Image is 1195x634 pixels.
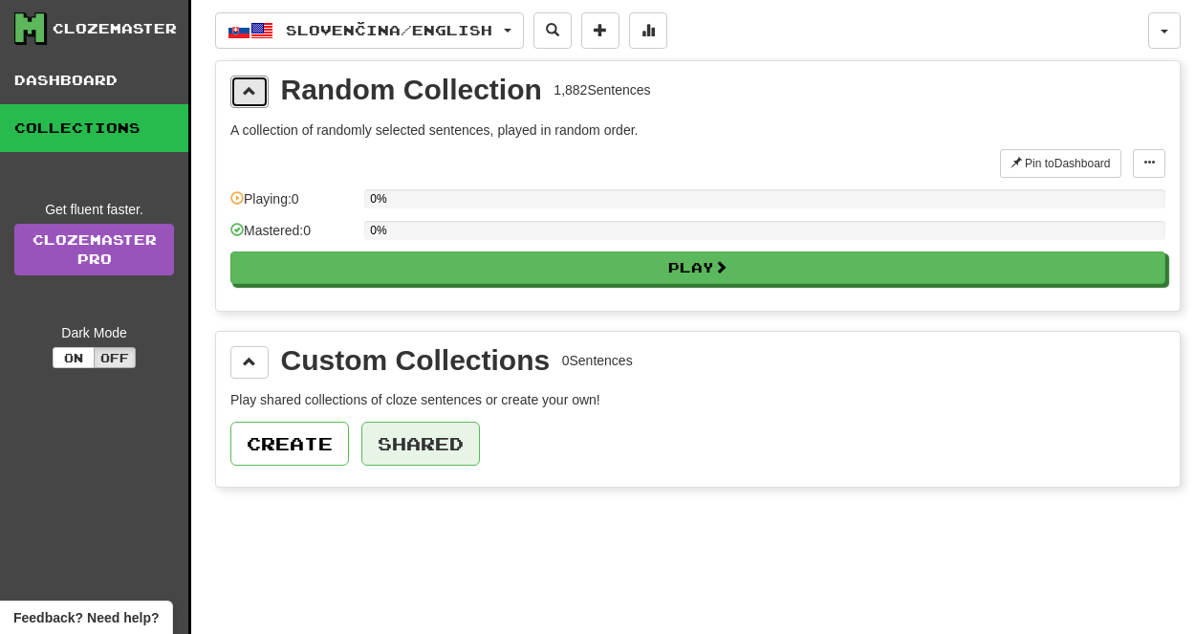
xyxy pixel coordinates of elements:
button: Play [230,251,1165,284]
button: Slovenčina/English [215,12,524,49]
a: ClozemasterPro [14,224,174,275]
button: Search sentences [533,12,572,49]
button: Create [230,422,349,466]
button: More stats [629,12,667,49]
span: Open feedback widget [13,608,159,627]
div: Dark Mode [14,323,174,342]
button: Shared [361,422,480,466]
span: Slovenčina / English [286,22,492,38]
p: Play shared collections of cloze sentences or create your own! [230,390,1165,409]
div: Mastered: 0 [230,221,355,252]
div: 0 Sentences [562,351,633,370]
button: Add sentence to collection [581,12,619,49]
button: Off [94,347,136,368]
div: 1,882 Sentences [554,80,650,99]
div: Clozemaster [53,19,177,38]
button: Pin toDashboard [1000,149,1121,178]
button: On [53,347,95,368]
p: A collection of randomly selected sentences, played in random order. [230,120,1165,140]
div: Playing: 0 [230,189,355,221]
div: Custom Collections [281,346,551,375]
div: Get fluent faster. [14,200,174,219]
div: Random Collection [281,76,542,104]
